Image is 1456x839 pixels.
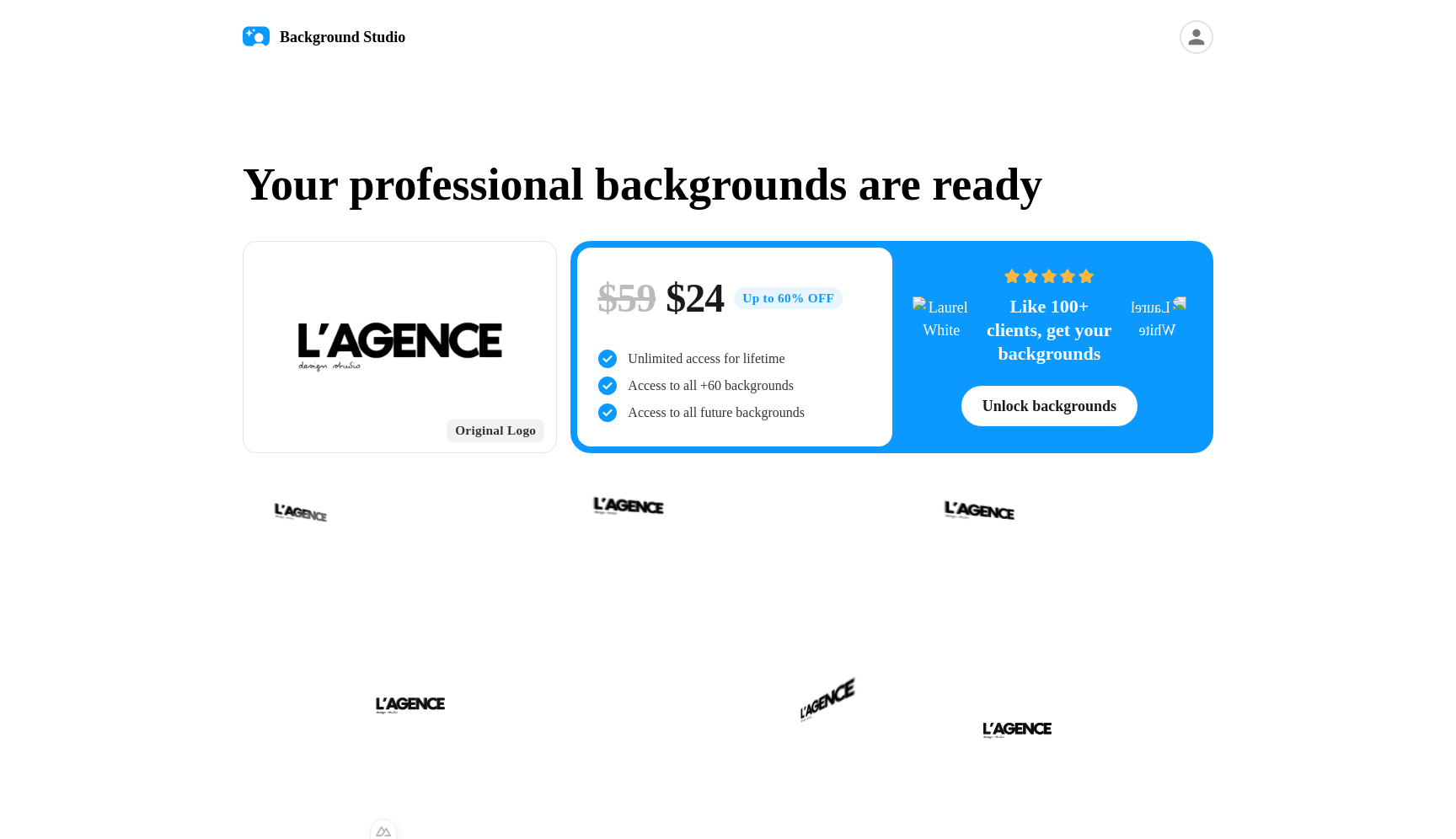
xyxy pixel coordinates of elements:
[734,287,843,310] span: Up to 60% OFF
[913,297,971,337] img: Laurel White
[597,349,871,369] li: Unlimited access for lifetime
[666,268,724,329] span: $24
[961,386,1137,426] button: Unlock backgrounds
[280,26,405,49] span: Background Studio
[597,268,656,329] span: $59
[243,162,1042,207] h1: Your professional backgrounds are ready
[597,376,871,396] li: Access to all +60 backgrounds
[243,24,405,51] a: Background Studio
[243,24,270,51] img: logo
[447,419,544,442] span: Original Logo
[984,295,1115,366] p: Like 100+ clients, get your backgrounds
[291,315,510,380] img: Project logo
[1128,297,1186,337] img: Laurel White
[597,403,871,423] li: Access to all future backgrounds
[982,395,1116,418] span: Unlock backgrounds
